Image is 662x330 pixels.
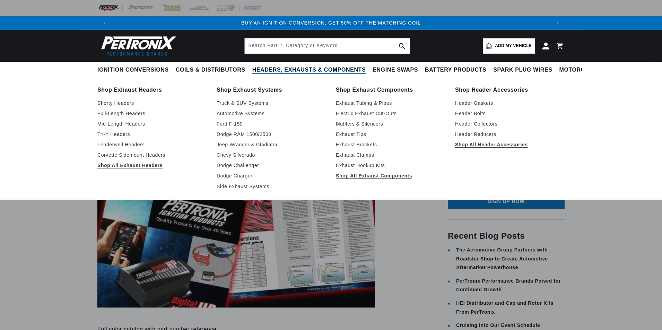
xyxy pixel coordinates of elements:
[97,85,207,95] a: Shop Exhaust Headers
[111,19,551,27] div: 1 of 3
[172,62,249,78] summary: Coils & Distributors
[97,109,207,118] a: Full-Length Headers
[556,62,604,78] summary: Motorcycle
[336,99,445,107] a: Exhaust Tubing & Pipes
[336,85,445,95] a: Shop Exhaust Components
[97,140,207,149] a: Fenderwell Headers
[111,19,551,27] div: Announcement
[369,62,421,78] summary: Engine Swaps
[217,120,326,128] a: Ford F-150
[217,161,326,169] a: Dodge Challenger
[97,34,177,58] img: Pertronix
[336,120,445,128] a: Mufflers & Silencers
[448,230,565,242] h5: Recent Blog Posts
[241,20,421,26] a: BUY AN IGNITION CONVERSION, GET 50% OFF THE MATCHING COIL
[421,62,490,78] summary: Battery Products
[217,182,326,191] a: Side Exhaust Systems
[336,172,445,180] a: Shop All Exhaust Components
[559,66,601,74] span: Motorcycle
[483,38,535,54] a: Add my vehicle
[336,140,445,149] a: Exhaust Brackets
[217,172,326,180] a: Dodge Charger
[456,247,548,270] a: The Aeromotive Group Partners with Roadster Shop to Create Automotive Aftermarket Powerhouse
[336,130,445,138] a: Exhaust Tips
[551,16,565,30] button: Translation missing: en.sections.announcements.next_announcement
[176,66,245,74] span: Coils & Distributors
[249,62,369,78] summary: Headers, Exhausts & Components
[455,130,565,138] a: Header Reducers
[97,130,207,138] a: Tri-Y Headers
[490,62,556,78] summary: Spark Plug Wires
[97,62,172,78] summary: Ignition Conversions
[455,99,565,107] a: Header Gaskets
[217,99,326,107] a: Truck & SUV Systems
[252,66,366,74] span: Headers, Exhausts & Components
[97,120,207,128] a: Mid-Length Headers
[336,151,445,159] a: Exhaust Clamps
[455,140,565,149] a: Shop All Header Accessories
[456,300,554,315] a: HEI Distributor and Cap and Rotor Kits From PerTronix
[217,85,326,95] a: Shop Exhaust Systems
[373,66,418,74] span: Engine Swaps
[217,140,326,149] a: Jeep Wranger & Gladiator
[217,130,326,138] a: Dodge RAM 1500/2500
[394,38,410,54] button: search button
[336,109,445,118] a: Electric Exhaust Cut-Outs
[455,109,565,118] a: Header Bolts
[217,151,326,159] a: Chevy Silverado
[448,194,565,209] button: Subscribe
[456,322,540,328] a: Cruising Into Our Event Schedule
[425,66,486,74] span: Battery Products
[456,278,561,293] a: PerTronix Performance Brands Poised for Continued Growth
[495,43,532,49] span: Add my vehicle
[455,120,565,128] a: Header Collectors
[493,66,552,74] span: Spark Plug Wires
[80,16,582,30] slideshow-component: Translation missing: en.sections.announcements.announcement_bar
[245,38,410,54] input: Search Part #, Category or Keyword
[217,109,326,118] a: Automotive Systems
[97,151,207,159] a: Corvette Sidemount Headers
[97,66,169,74] span: Ignition Conversions
[97,16,111,30] button: Translation missing: en.sections.announcements.previous_announcement
[97,161,207,169] a: Shop All Exhaust Headers
[97,152,375,308] img: Pertronix Ignition Catalog
[97,99,207,107] a: Shorty Headers
[336,161,445,169] a: Exhaust Hookup Kits
[455,85,565,95] a: Shop Header Accessories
